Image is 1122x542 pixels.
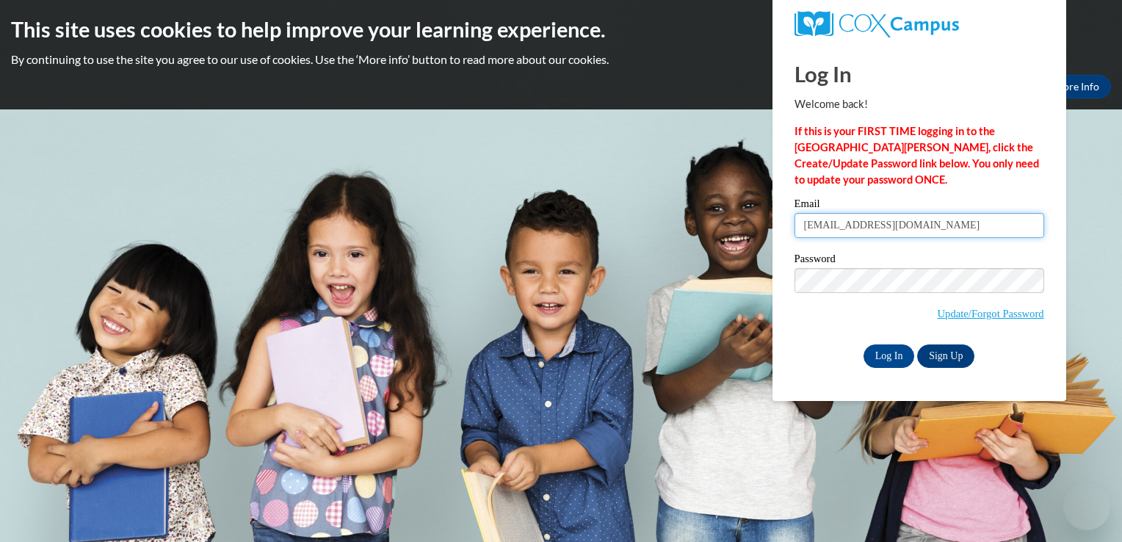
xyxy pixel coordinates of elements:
[795,11,1044,37] a: COX Campus
[1063,483,1110,530] iframe: Button to launch messaging window
[864,344,915,368] input: Log In
[795,125,1039,186] strong: If this is your FIRST TIME logging in to the [GEOGRAPHIC_DATA][PERSON_NAME], click the Create/Upd...
[795,253,1044,268] label: Password
[1042,75,1111,98] a: More Info
[795,198,1044,213] label: Email
[11,51,1111,68] p: By continuing to use the site you agree to our use of cookies. Use the ‘More info’ button to read...
[795,59,1044,89] h1: Log In
[795,96,1044,112] p: Welcome back!
[938,308,1044,319] a: Update/Forgot Password
[917,344,974,368] a: Sign Up
[11,15,1111,44] h2: This site uses cookies to help improve your learning experience.
[795,11,959,37] img: COX Campus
